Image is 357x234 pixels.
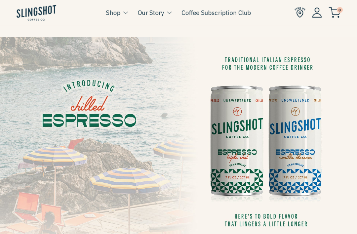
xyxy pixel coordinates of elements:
[337,7,343,13] span: 0
[181,8,251,18] a: Coffee Subscription Club
[138,8,164,18] a: Our Story
[106,8,121,18] a: Shop
[295,7,305,18] img: Find Us
[329,9,340,17] a: 0
[312,7,322,18] img: Account
[329,7,340,18] img: cart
